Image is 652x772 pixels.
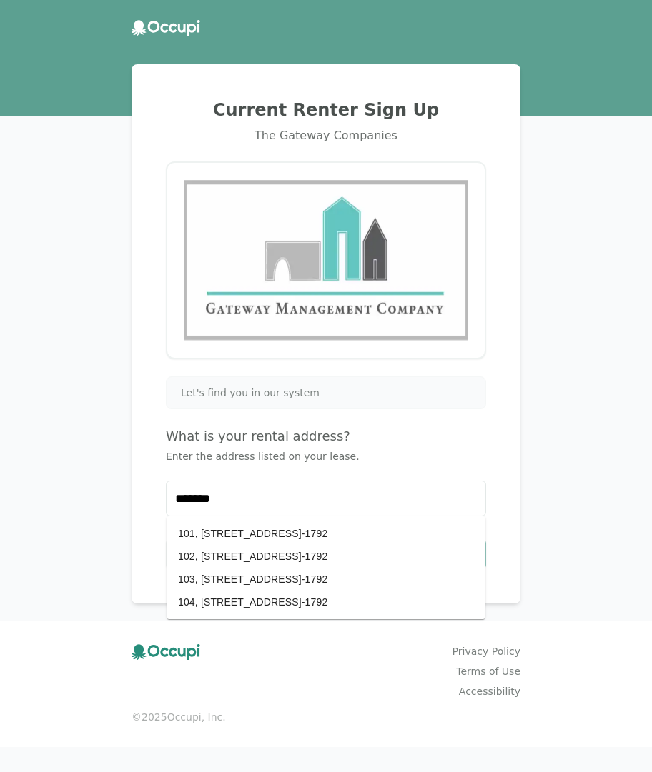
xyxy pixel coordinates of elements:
[166,426,486,446] h4: What is your rental address?
[167,568,485,591] li: 103, [STREET_ADDRESS]-1792
[132,710,520,724] small: © 2025 Occupi, Inc.
[453,644,520,658] a: Privacy Policy
[167,545,485,568] li: 102, [STREET_ADDRESS]-1792
[459,684,520,698] a: Accessibility
[167,591,485,613] li: 104, [STREET_ADDRESS]-1792
[167,522,485,545] li: 101, [STREET_ADDRESS]-1792
[167,481,485,516] input: Start typing...
[456,664,520,678] a: Terms of Use
[149,127,503,144] div: The Gateway Companies
[149,99,503,121] h2: Current Renter Sign Up
[181,386,320,400] span: Let's find you in our system
[184,180,468,341] img: Gateway Management
[166,449,486,463] p: Enter the address listed on your lease.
